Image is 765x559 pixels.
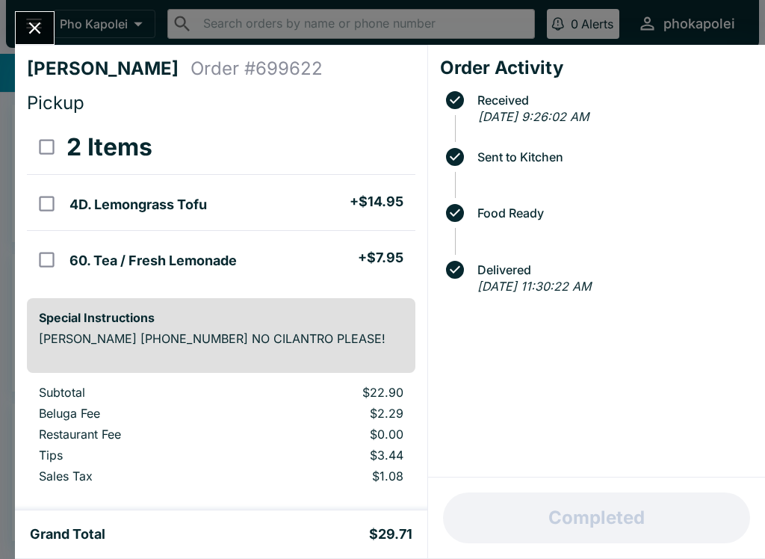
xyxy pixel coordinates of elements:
p: $0.00 [256,427,403,442]
p: Beluga Fee [39,406,232,421]
h5: Grand Total [30,525,105,543]
p: Subtotal [39,385,232,400]
table: orders table [27,120,415,286]
span: Food Ready [470,206,753,220]
h5: $29.71 [369,525,412,543]
h5: + $14.95 [350,193,403,211]
h4: Order Activity [440,57,753,79]
span: Received [470,93,753,107]
span: Sent to Kitchen [470,150,753,164]
p: Tips [39,448,232,463]
p: $1.08 [256,469,403,484]
p: [PERSON_NAME] [PHONE_NUMBER] NO CILANTRO PLEASE! [39,331,403,346]
em: [DATE] 11:30:22 AM [477,279,591,294]
h6: Special Instructions [39,310,403,325]
h3: 2 Items [66,132,152,162]
p: $2.29 [256,406,403,421]
p: $3.44 [256,448,403,463]
h4: Order # 699622 [191,58,323,80]
h5: 60. Tea / Fresh Lemonade [69,252,237,270]
p: $22.90 [256,385,403,400]
p: Restaurant Fee [39,427,232,442]
span: Delivered [470,263,753,277]
table: orders table [27,385,415,489]
p: Sales Tax [39,469,232,484]
h4: [PERSON_NAME] [27,58,191,80]
em: [DATE] 9:26:02 AM [478,109,589,124]
button: Close [16,12,54,44]
h5: + $7.95 [358,249,403,267]
h5: 4D. Lemongrass Tofu [69,196,207,214]
span: Pickup [27,92,84,114]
